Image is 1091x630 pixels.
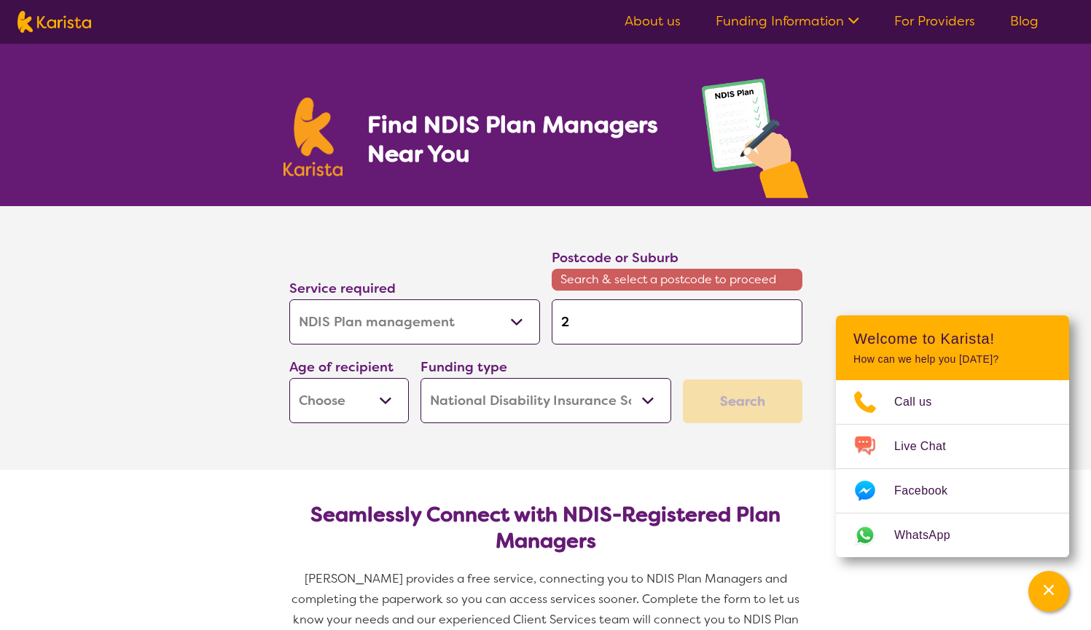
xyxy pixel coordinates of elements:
h2: Welcome to Karista! [853,330,1052,347]
span: Call us [894,391,950,413]
label: Age of recipient [289,358,394,376]
div: Channel Menu [836,315,1069,557]
label: Funding type [421,358,507,376]
a: About us [625,12,681,30]
img: Karista logo [283,98,343,176]
img: Karista logo [17,11,91,33]
h1: Find NDIS Plan Managers Near You [367,110,672,168]
ul: Choose channel [836,380,1069,557]
input: Type [552,299,802,344]
p: How can we help you [DATE]? [853,353,1052,366]
label: Service required [289,280,396,297]
span: Search & select a postcode to proceed [552,269,802,291]
span: Live Chat [894,436,963,457]
label: Postcode or Suburb [552,249,679,267]
a: Funding Information [716,12,859,30]
a: Web link opens in a new tab. [836,513,1069,557]
a: For Providers [894,12,975,30]
span: Facebook [894,480,965,502]
img: plan-management [702,79,808,206]
span: WhatsApp [894,524,968,546]
h2: Seamlessly Connect with NDIS-Registered Plan Managers [301,502,791,554]
a: Blog [1010,12,1039,30]
button: Channel Menu [1028,571,1069,612]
